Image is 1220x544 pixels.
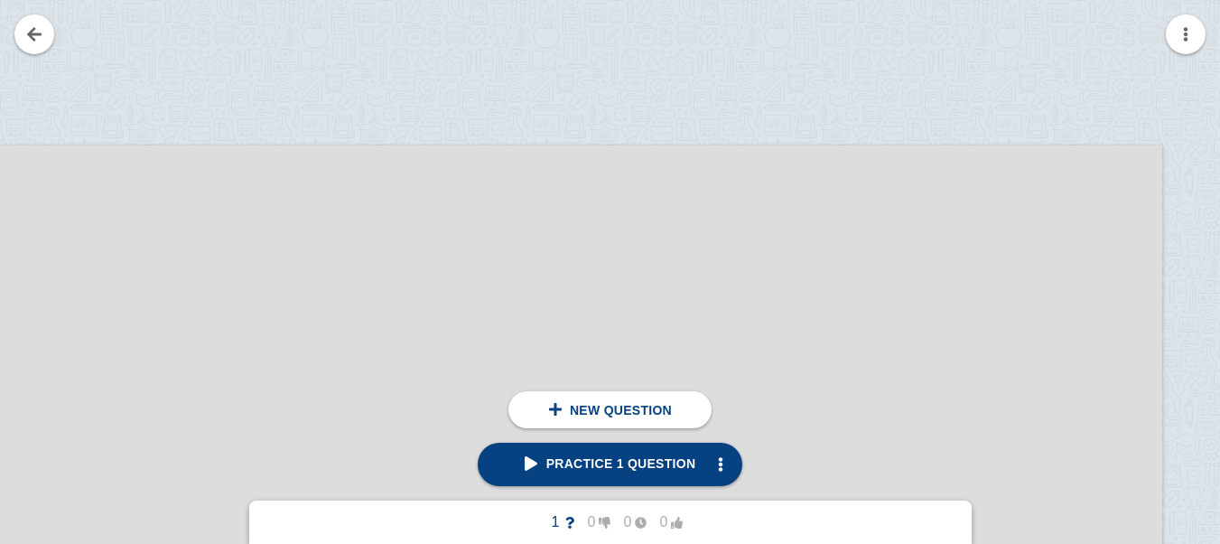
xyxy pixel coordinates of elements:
a: Go back to your notes [14,14,54,54]
span: 0 [610,514,647,530]
span: 0 [574,514,610,530]
span: New question [570,403,672,417]
span: Practice 1 question [525,456,696,471]
span: 0 [647,514,683,530]
span: 1 [538,514,574,530]
a: Practice 1 question [478,443,743,486]
button: 1000 [524,508,697,537]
